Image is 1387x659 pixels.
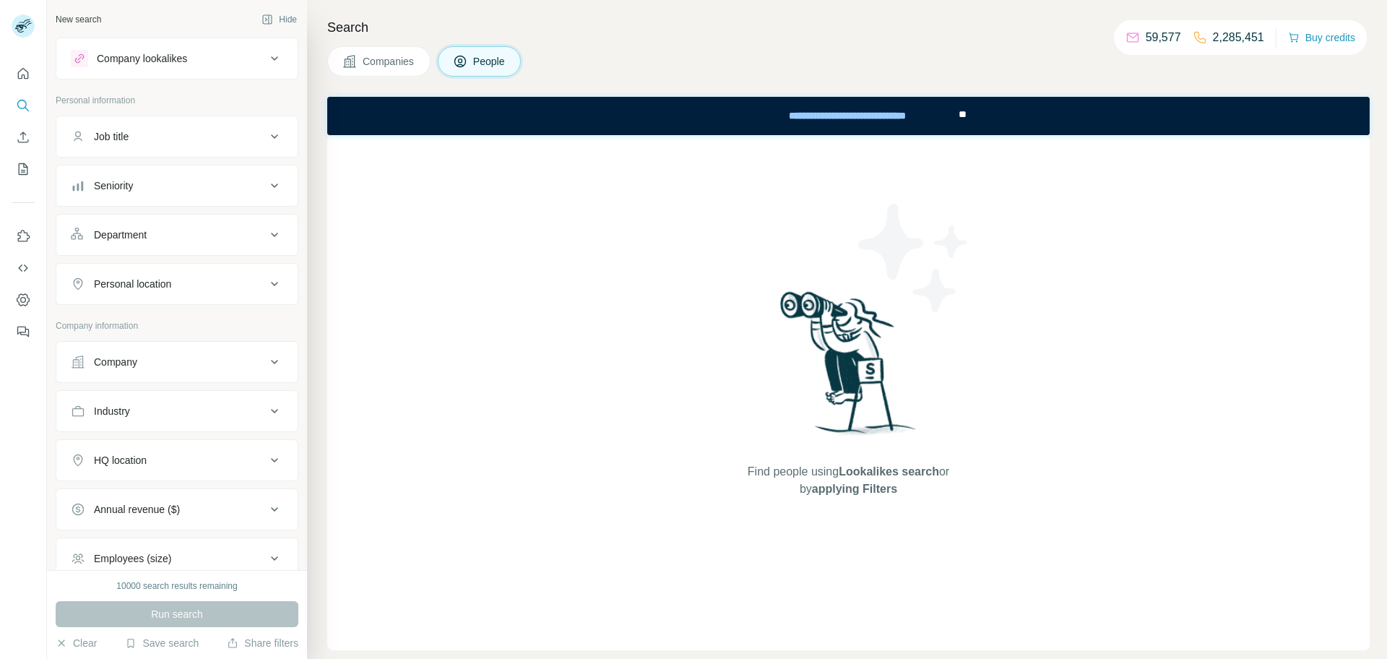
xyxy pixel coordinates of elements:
[12,255,35,281] button: Use Surfe API
[56,119,298,154] button: Job title
[473,54,506,69] span: People
[56,394,298,428] button: Industry
[56,13,101,26] div: New search
[56,636,97,650] button: Clear
[56,443,298,478] button: HQ location
[97,51,187,66] div: Company lookalikes
[12,319,35,345] button: Feedback
[12,223,35,249] button: Use Surfe on LinkedIn
[56,217,298,252] button: Department
[12,156,35,182] button: My lists
[94,178,133,193] div: Seniority
[12,92,35,119] button: Search
[733,463,964,498] span: Find people using or by
[125,636,199,650] button: Save search
[363,54,415,69] span: Companies
[327,97,1370,135] iframe: Banner
[94,453,147,468] div: HQ location
[227,636,298,650] button: Share filters
[251,9,307,30] button: Hide
[12,124,35,150] button: Enrich CSV
[94,404,130,418] div: Industry
[1288,27,1355,48] button: Buy credits
[1146,29,1181,46] p: 59,577
[12,61,35,87] button: Quick start
[94,228,147,242] div: Department
[12,287,35,313] button: Dashboard
[1213,29,1264,46] p: 2,285,451
[849,193,979,323] img: Surfe Illustration - Stars
[812,483,897,495] span: applying Filters
[94,502,180,517] div: Annual revenue ($)
[94,551,171,566] div: Employees (size)
[56,41,298,76] button: Company lookalikes
[94,355,137,369] div: Company
[94,129,129,144] div: Job title
[116,580,237,593] div: 10000 search results remaining
[56,267,298,301] button: Personal location
[56,541,298,576] button: Employees (size)
[774,288,924,449] img: Surfe Illustration - Woman searching with binoculars
[94,277,171,291] div: Personal location
[327,17,1370,38] h4: Search
[56,492,298,527] button: Annual revenue ($)
[56,319,298,332] p: Company information
[56,94,298,107] p: Personal information
[839,465,939,478] span: Lookalikes search
[56,168,298,203] button: Seniority
[56,345,298,379] button: Company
